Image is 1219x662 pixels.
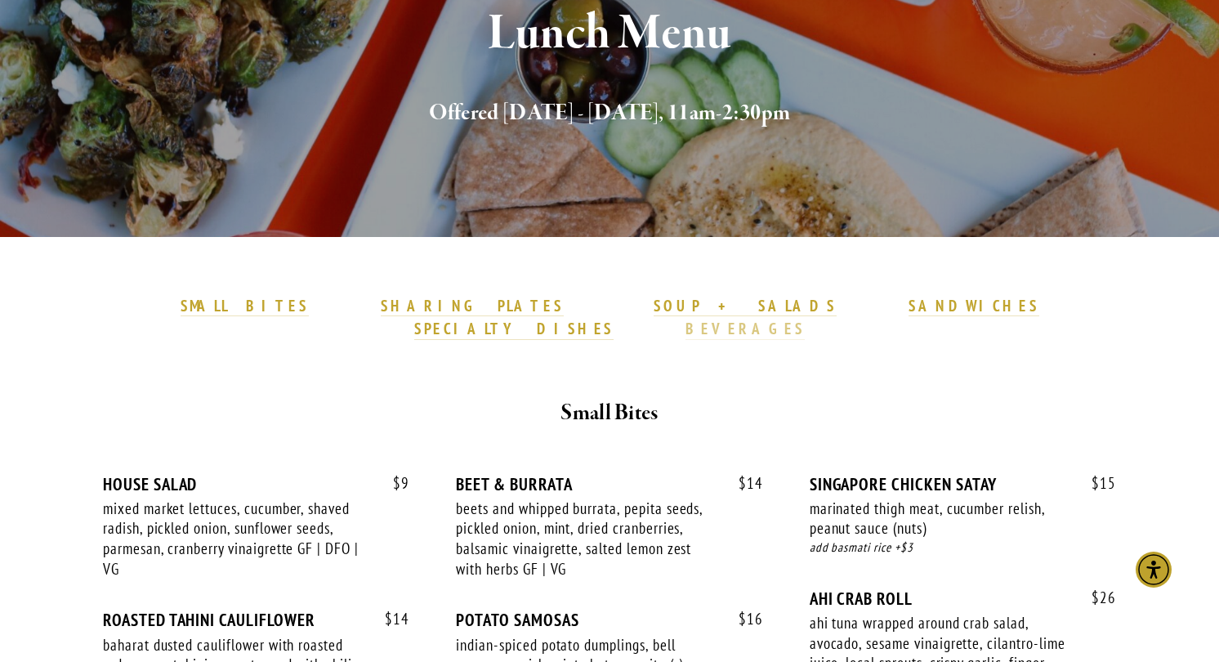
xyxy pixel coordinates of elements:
[810,588,1116,609] div: AHI CRAB ROLL
[1092,588,1100,607] span: $
[560,399,658,427] strong: Small Bites
[393,473,401,493] span: $
[810,474,1116,494] div: SINGAPORE CHICKEN SATAY
[654,296,837,315] strong: SOUP + SALADS
[103,474,409,494] div: HOUSE SALAD
[181,296,309,315] strong: SMALL BITES
[722,610,763,628] span: 16
[385,609,393,628] span: $
[909,296,1039,315] strong: SANDWICHES
[456,610,762,630] div: POTATO SAMOSAS
[810,499,1069,539] div: marinated thigh meat, cucumber relish, peanut sauce (nuts)
[456,499,716,579] div: beets and whipped burrata, pepita seeds, pickled onion, mint, dried cranberries, balsamic vinaigr...
[909,296,1039,317] a: SANDWICHES
[414,319,614,340] a: SPECIALTY DISHES
[654,296,837,317] a: SOUP + SALADS
[739,609,747,628] span: $
[381,296,564,317] a: SHARING PLATES
[685,319,805,340] a: BEVERAGES
[810,539,1116,557] div: add basmati rice +$3
[456,474,762,494] div: BEET & BURRATA
[368,610,409,628] span: 14
[1075,474,1116,493] span: 15
[1075,588,1116,607] span: 26
[1136,552,1172,588] div: Accessibility Menu
[103,499,363,579] div: mixed market lettuces, cucumber, shaved radish, pickled onion, sunflower seeds, parmesan, cranber...
[377,474,409,493] span: 9
[133,7,1086,60] h1: Lunch Menu
[1092,473,1100,493] span: $
[685,319,805,338] strong: BEVERAGES
[722,474,763,493] span: 14
[739,473,747,493] span: $
[381,296,564,315] strong: SHARING PLATES
[414,319,614,338] strong: SPECIALTY DISHES
[133,96,1086,131] h2: Offered [DATE] - [DATE], 11am-2:30pm
[181,296,309,317] a: SMALL BITES
[103,610,409,630] div: ROASTED TAHINI CAULIFLOWER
